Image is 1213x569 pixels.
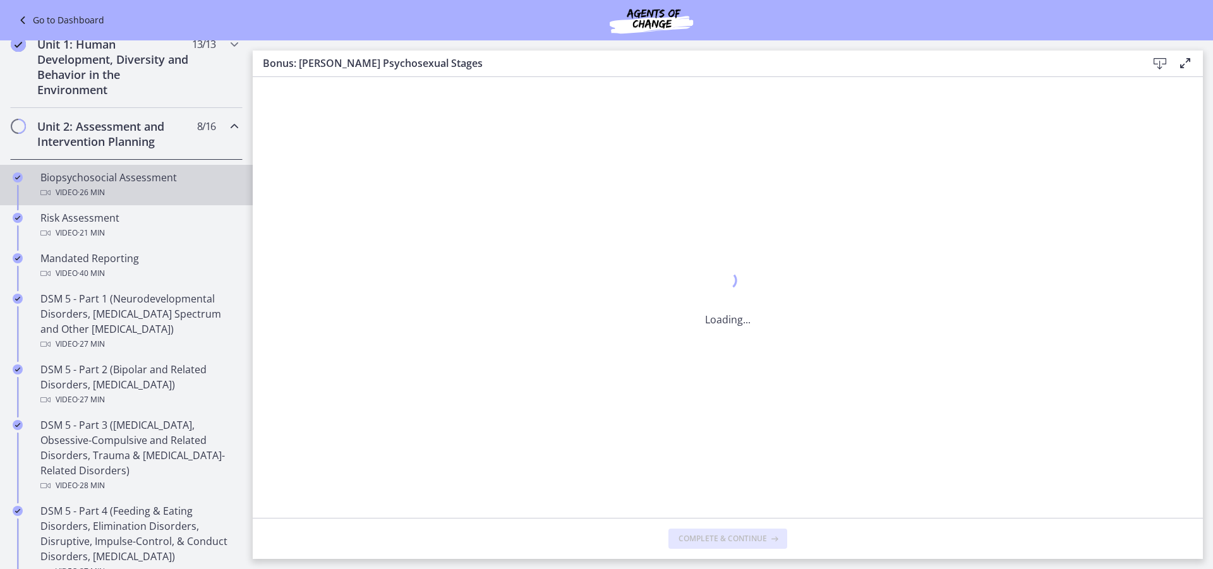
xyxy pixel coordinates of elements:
div: Mandated Reporting [40,251,238,281]
i: Completed [13,506,23,516]
img: Agents of Change Social Work Test Prep [576,5,727,35]
i: Completed [11,37,26,52]
i: Completed [13,420,23,430]
i: Completed [13,172,23,183]
div: 1 [705,268,751,297]
div: Video [40,392,238,407]
h3: Bonus: [PERSON_NAME] Psychosexual Stages [263,56,1127,71]
p: Loading... [705,312,751,327]
span: · 27 min [78,392,105,407]
div: Video [40,185,238,200]
span: · 21 min [78,225,105,241]
span: · 27 min [78,337,105,352]
div: Video [40,266,238,281]
i: Completed [13,294,23,304]
a: Go to Dashboard [15,13,104,28]
h2: Unit 2: Assessment and Intervention Planning [37,119,191,149]
div: Biopsychosocial Assessment [40,170,238,200]
div: DSM 5 - Part 2 (Bipolar and Related Disorders, [MEDICAL_DATA]) [40,362,238,407]
span: · 26 min [78,185,105,200]
div: DSM 5 - Part 3 ([MEDICAL_DATA], Obsessive-Compulsive and Related Disorders, Trauma & [MEDICAL_DAT... [40,417,238,493]
span: 13 / 13 [192,37,215,52]
span: 8 / 16 [197,119,215,134]
span: · 28 min [78,478,105,493]
div: Video [40,337,238,352]
i: Completed [13,213,23,223]
div: Risk Assessment [40,210,238,241]
i: Completed [13,253,23,263]
span: · 40 min [78,266,105,281]
h2: Unit 1: Human Development, Diversity and Behavior in the Environment [37,37,191,97]
div: DSM 5 - Part 1 (Neurodevelopmental Disorders, [MEDICAL_DATA] Spectrum and Other [MEDICAL_DATA]) [40,291,238,352]
div: Video [40,225,238,241]
button: Complete & continue [668,529,787,549]
span: Complete & continue [679,534,767,544]
i: Completed [13,364,23,374]
div: Video [40,478,238,493]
